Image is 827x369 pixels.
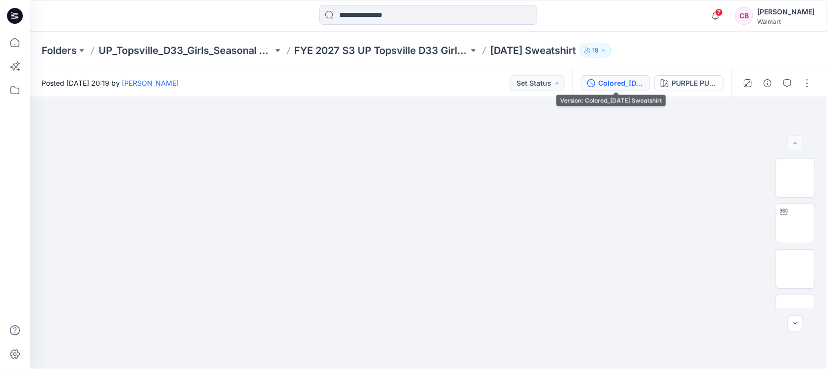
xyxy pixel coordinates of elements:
[760,75,775,91] button: Details
[757,6,815,18] div: [PERSON_NAME]
[672,78,717,89] div: PURPLE PUSHUP
[490,44,576,57] p: [DATE] Sweatshirt
[122,79,179,87] a: [PERSON_NAME]
[592,45,599,56] p: 19
[295,44,469,57] a: FYE 2027 S3 UP Topsville D33 Girls Seasonal
[99,44,273,57] a: UP_Topsville_D33_Girls_Seasonal Events
[757,18,815,25] div: Walmart
[42,44,77,57] a: Folders
[598,78,644,89] div: Colored_[DATE] Sweatshirt
[715,8,723,16] span: 7
[42,78,179,88] span: Posted [DATE] 20:19 by
[580,44,611,57] button: 19
[654,75,724,91] button: PURPLE PUSHUP
[581,75,650,91] button: Colored_[DATE] Sweatshirt
[735,7,753,25] div: CB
